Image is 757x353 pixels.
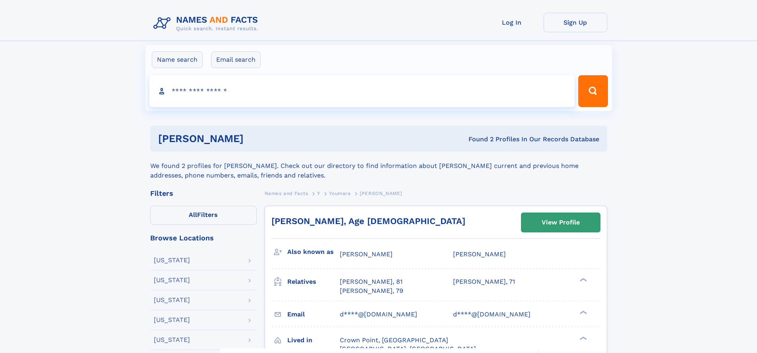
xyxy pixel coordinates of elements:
[356,135,599,144] div: Found 2 Profiles In Our Records Database
[317,191,320,196] span: Y
[287,245,340,259] h3: Also known as
[158,134,356,144] h1: [PERSON_NAME]
[340,345,476,353] span: [GEOGRAPHIC_DATA], [GEOGRAPHIC_DATA]
[211,51,261,68] label: Email search
[152,51,203,68] label: Name search
[340,336,448,344] span: Crown Point, [GEOGRAPHIC_DATA]
[287,333,340,347] h3: Lived in
[453,250,506,258] span: [PERSON_NAME]
[287,308,340,321] h3: Email
[521,213,600,232] a: View Profile
[453,277,515,286] a: [PERSON_NAME], 71
[329,188,350,198] a: Youmara
[578,75,608,107] button: Search Button
[150,13,265,34] img: Logo Names and Facts
[265,188,308,198] a: Names and Facts
[542,213,580,232] div: View Profile
[340,277,403,286] a: [PERSON_NAME], 81
[154,317,190,323] div: [US_STATE]
[317,188,320,198] a: Y
[271,216,465,226] a: [PERSON_NAME], Age [DEMOGRAPHIC_DATA]
[578,277,587,283] div: ❯
[578,335,587,341] div: ❯
[149,75,575,107] input: search input
[154,277,190,283] div: [US_STATE]
[340,287,403,295] a: [PERSON_NAME], 79
[480,13,544,32] a: Log In
[578,310,587,315] div: ❯
[287,275,340,289] h3: Relatives
[340,250,393,258] span: [PERSON_NAME]
[150,152,607,180] div: We found 2 profiles for [PERSON_NAME]. Check out our directory to find information about [PERSON_...
[154,297,190,303] div: [US_STATE]
[189,211,197,218] span: All
[544,13,607,32] a: Sign Up
[150,190,257,197] div: Filters
[150,234,257,242] div: Browse Locations
[150,206,257,225] label: Filters
[360,191,402,196] span: [PERSON_NAME]
[154,257,190,263] div: [US_STATE]
[154,337,190,343] div: [US_STATE]
[329,191,350,196] span: Youmara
